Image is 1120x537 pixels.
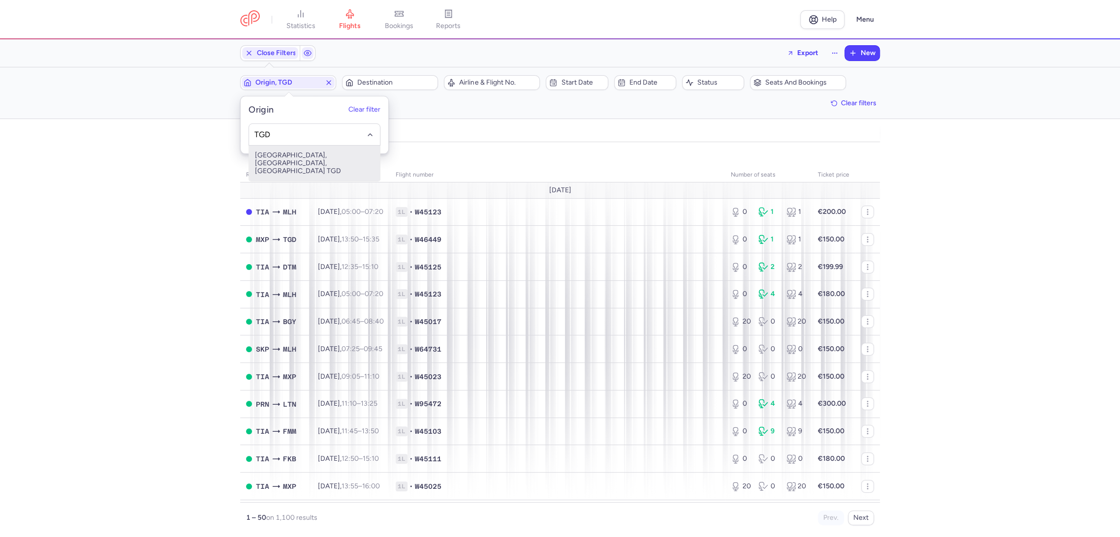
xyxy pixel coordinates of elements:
[786,262,806,272] div: 2
[362,482,380,490] time: 16:00
[286,22,315,30] span: statistics
[283,399,296,410] span: LTN
[818,399,846,408] strong: €300.00
[818,510,844,525] button: Prev.
[396,207,407,217] span: 1L
[256,399,269,410] span: PRN
[283,234,296,245] span: TGD
[409,207,413,217] span: •
[436,22,461,30] span: reports
[339,22,361,30] span: flights
[614,75,676,90] button: End date
[396,289,407,299] span: 1L
[786,289,806,299] div: 4
[786,235,806,244] div: 1
[362,427,379,435] time: 13:50
[818,263,843,271] strong: €199.99
[348,106,380,114] button: Clear filter
[800,10,844,29] a: Help
[409,262,413,272] span: •
[283,344,296,355] span: MLH
[731,481,750,491] div: 20
[758,317,778,327] div: 0
[318,290,383,298] span: [DATE],
[342,235,359,243] time: 13:50
[415,481,441,491] span: W45025
[257,49,296,57] span: Close Filters
[415,317,441,327] span: W45017
[758,481,778,491] div: 0
[786,317,806,327] div: 20
[409,481,413,491] span: •
[396,399,407,409] span: 1L
[750,75,846,90] button: Seats and bookings
[822,16,837,23] span: Help
[758,344,778,354] div: 0
[283,453,296,464] span: FKB
[342,482,380,490] span: –
[342,290,383,298] span: –
[845,46,879,60] button: New
[385,22,413,30] span: bookings
[342,263,358,271] time: 12:35
[396,235,407,244] span: 1L
[325,9,374,30] a: flights
[818,427,844,435] strong: €150.00
[415,235,441,244] span: W46449
[256,262,269,272] span: TIA
[283,289,296,300] span: MLH
[818,454,845,463] strong: €180.00
[731,426,750,436] div: 0
[256,316,269,327] span: TIA
[731,454,750,464] div: 0
[731,262,750,272] div: 0
[409,344,413,354] span: •
[409,426,413,436] span: •
[240,168,312,182] th: route
[758,289,778,299] div: 4
[256,207,269,217] span: TIA
[318,208,383,216] span: [DATE],
[342,454,379,463] span: –
[396,344,407,354] span: 1L
[697,79,741,87] span: Status
[396,426,407,436] span: 1L
[396,262,407,272] span: 1L
[758,399,778,409] div: 4
[396,454,407,464] span: 1L
[758,426,778,436] div: 9
[415,262,441,272] span: W45125
[409,289,413,299] span: •
[786,344,806,354] div: 0
[362,263,378,271] time: 15:10
[374,9,424,30] a: bookings
[342,372,379,381] span: –
[409,317,413,327] span: •
[283,426,296,437] span: FMM
[342,454,359,463] time: 12:50
[361,399,377,408] time: 13:25
[725,168,812,182] th: number of seats
[364,372,379,381] time: 11:10
[342,263,378,271] span: –
[797,49,818,57] span: Export
[786,372,806,382] div: 20
[409,454,413,464] span: •
[786,426,806,436] div: 9
[731,399,750,409] div: 0
[342,208,361,216] time: 05:00
[818,208,846,216] strong: €200.00
[786,399,806,409] div: 4
[256,481,269,492] span: TIA
[256,344,269,355] span: SKP
[342,290,361,298] time: 05:00
[424,9,473,30] a: reports
[318,372,379,381] span: [DATE],
[780,45,825,61] button: Export
[731,317,750,327] div: 20
[396,317,407,327] span: 1L
[731,344,750,354] div: 0
[444,75,540,90] button: Airline & Flight No.
[254,129,374,140] input: -searchbox
[342,399,357,408] time: 11:10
